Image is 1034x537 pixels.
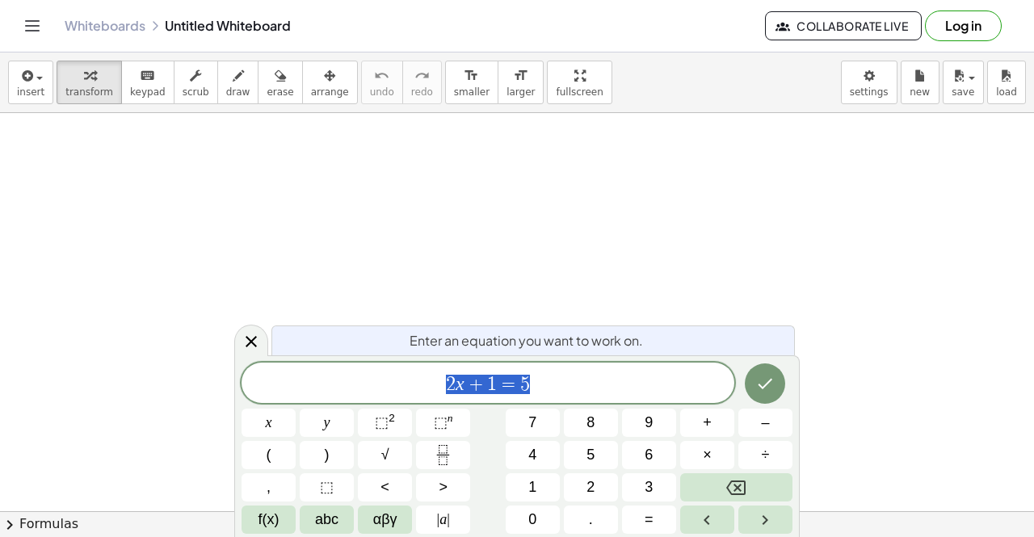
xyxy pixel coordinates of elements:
button: . [564,506,618,534]
span: fullscreen [556,86,603,98]
button: Collaborate Live [765,11,922,40]
span: × [703,444,712,466]
button: Functions [242,506,296,534]
span: redo [411,86,433,98]
button: Right arrow [738,506,792,534]
span: keypad [130,86,166,98]
span: load [996,86,1017,98]
button: ( [242,441,296,469]
button: y [300,409,354,437]
span: 1 [528,476,536,498]
span: > [439,476,448,498]
span: 2 [586,476,595,498]
button: redoredo [402,61,442,104]
span: 9 [645,412,653,434]
span: ( [267,444,271,466]
button: Squared [358,409,412,437]
i: undo [374,66,389,86]
span: + [464,375,488,394]
span: new [910,86,930,98]
button: arrange [302,61,358,104]
button: 7 [506,409,560,437]
span: ⬚ [320,476,334,498]
span: 5 [586,444,595,466]
button: format_sizesmaller [445,61,498,104]
button: Fraction [416,441,470,469]
button: Plus [680,409,734,437]
button: Left arrow [680,506,734,534]
button: x [242,409,296,437]
button: 2 [564,473,618,501]
button: 9 [622,409,676,437]
button: 0 [506,506,560,534]
span: 6 [645,444,653,466]
button: Minus [738,409,792,437]
span: ⬚ [434,414,448,430]
a: Whiteboards [65,18,145,34]
button: Backspace [680,473,792,501]
i: keyboard [140,66,155,86]
span: ⬚ [375,414,389,430]
button: erase [258,61,302,104]
button: keyboardkeypad [121,61,174,104]
span: insert [17,86,44,98]
button: Square root [358,441,412,469]
span: smaller [454,86,490,98]
span: y [324,412,330,434]
span: < [380,476,389,498]
span: transform [65,86,113,98]
span: , [267,476,271,498]
span: settings [850,86,889,98]
button: 3 [622,473,676,501]
button: load [987,61,1026,104]
span: + [703,412,712,434]
span: Enter an equation you want to work on. [410,331,643,350]
span: = [497,375,520,394]
button: Less than [358,473,412,501]
span: ) [325,444,330,466]
span: 0 [528,509,536,531]
button: Divide [738,441,792,469]
button: Toggle navigation [19,13,45,39]
button: 1 [506,473,560,501]
span: save [952,86,974,98]
span: draw [226,86,250,98]
span: scrub [183,86,209,98]
span: arrange [311,86,349,98]
span: . [589,509,593,531]
button: 4 [506,441,560,469]
button: Done [745,363,785,404]
i: format_size [513,66,528,86]
button: undoundo [361,61,403,104]
button: settings [841,61,897,104]
span: ÷ [762,444,770,466]
span: 1 [487,375,497,394]
span: 5 [520,375,530,394]
i: redo [414,66,430,86]
button: scrub [174,61,218,104]
span: 7 [528,412,536,434]
button: insert [8,61,53,104]
span: abc [315,509,338,531]
i: format_size [464,66,479,86]
span: – [761,412,769,434]
button: transform [57,61,122,104]
button: Times [680,441,734,469]
span: | [437,511,440,527]
span: erase [267,86,293,98]
button: Greek alphabet [358,506,412,534]
span: a [437,509,450,531]
button: Placeholder [300,473,354,501]
button: format_sizelarger [498,61,544,104]
button: 8 [564,409,618,437]
span: 4 [528,444,536,466]
button: Log in [925,10,1002,41]
button: 6 [622,441,676,469]
span: 8 [586,412,595,434]
button: , [242,473,296,501]
button: Greater than [416,473,470,501]
button: Alphabet [300,506,354,534]
span: 3 [645,476,653,498]
span: αβγ [373,509,397,531]
span: f(x) [258,509,280,531]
